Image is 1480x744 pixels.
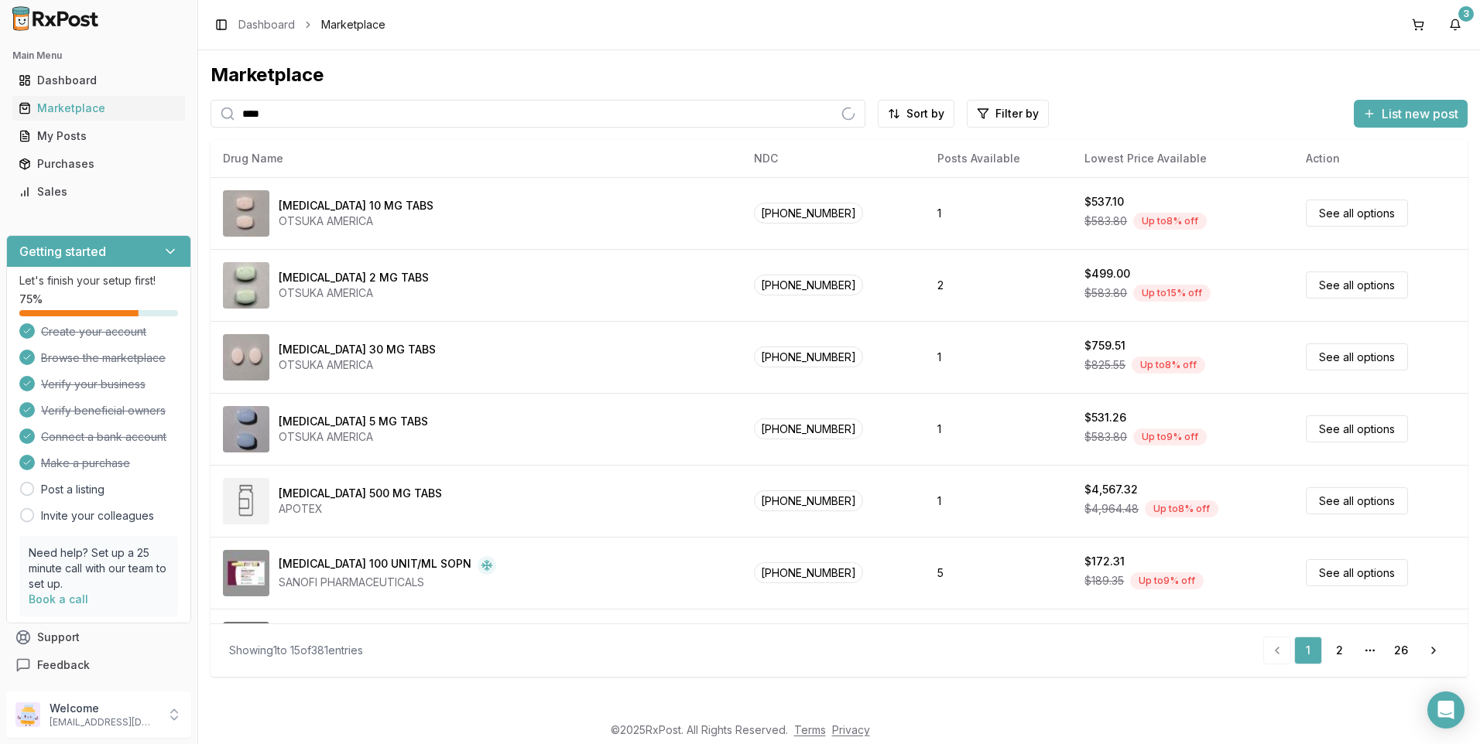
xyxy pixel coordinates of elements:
a: 2 [1325,636,1353,664]
span: [PHONE_NUMBER] [754,418,863,439]
div: [MEDICAL_DATA] 30 MG TABS [279,342,436,357]
div: Open Intercom Messenger [1427,691,1465,729]
div: Purchases [19,156,179,172]
button: Sales [6,179,191,204]
button: My Posts [6,124,191,148]
span: Filter by [995,106,1039,121]
span: Browse the marketplace [41,350,166,366]
td: 1 [925,321,1072,393]
img: Abiraterone Acetate 500 MG TABS [223,478,269,524]
th: Lowest Price Available [1072,140,1293,177]
a: Invite your colleagues [41,508,154,524]
div: Sales [19,184,179,200]
img: Abilify 30 MG TABS [223,334,269,381]
p: Need help? Set up a 25 minute call with our team to set up. [29,545,169,592]
span: [PHONE_NUMBER] [754,562,863,583]
button: Purchases [6,152,191,176]
div: Dashboard [19,73,179,88]
button: Support [6,623,191,651]
div: Up to 15 % off [1133,285,1211,302]
td: 2 [925,249,1072,321]
a: List new post [1354,108,1468,123]
span: $189.35 [1084,573,1124,589]
th: NDC [742,140,925,177]
td: 1 [925,393,1072,465]
div: Showing 1 to 15 of 381 entries [229,643,363,658]
button: Feedback [6,651,191,679]
span: Marketplace [321,17,385,32]
div: Up to 9 % off [1133,428,1207,445]
span: Connect a bank account [41,429,166,445]
span: Feedback [37,657,90,673]
div: Marketplace [211,63,1468,87]
span: Sort by [906,106,944,121]
a: Sales [12,178,185,206]
a: Privacy [832,723,870,736]
div: $499.00 [1084,266,1130,282]
p: [EMAIL_ADDRESS][DOMAIN_NAME] [50,716,157,729]
div: [MEDICAL_DATA] 2 MG TABS [279,270,429,285]
img: Afrezza 4 UNIT POWD [223,622,269,668]
div: OTSUKA AMERICA [279,213,433,229]
span: $825.55 [1084,357,1125,373]
button: Sort by [878,100,954,128]
div: Marketplace [19,101,179,116]
span: [PHONE_NUMBER] [754,275,863,295]
div: OTSUKA AMERICA [279,285,429,301]
a: See all options [1306,559,1408,586]
a: See all options [1306,343,1408,370]
img: Abilify 2 MG TABS [223,262,269,309]
a: Dashboard [238,17,295,32]
th: Posts Available [925,140,1072,177]
h2: Main Menu [12,49,185,62]
span: $583.80 [1084,213,1127,229]
a: My Posts [12,122,185,150]
button: Filter by [967,100,1049,128]
div: $172.31 [1084,554,1125,569]
button: Marketplace [6,96,191,121]
td: 2 [925,609,1072,681]
div: SANOFI PHARMACEUTICALS [279,575,496,590]
div: My Posts [19,128,179,144]
span: $583.80 [1084,285,1127,301]
a: See all options [1306,200,1408,227]
a: Book a call [29,592,88,606]
div: $531.26 [1084,410,1126,425]
span: [PHONE_NUMBER] [754,203,863,224]
span: 75 % [19,292,43,307]
span: $583.80 [1084,429,1127,445]
p: Let's finish your setup first! [19,273,178,288]
a: Purchases [12,150,185,178]
div: 3 [1458,6,1474,22]
span: Make a purchase [41,456,130,471]
div: $537.10 [1084,194,1124,210]
span: [PHONE_NUMBER] [754,346,863,367]
img: Abilify 5 MG TABS [223,406,269,452]
th: Action [1293,140,1468,177]
span: List new post [1382,104,1458,123]
a: Dashboard [12,67,185,94]
nav: breadcrumb [238,17,385,32]
button: List new post [1354,100,1468,128]
div: [MEDICAL_DATA] 5 MG TABS [279,414,428,429]
div: OTSUKA AMERICA [279,357,436,373]
a: Terms [794,723,826,736]
div: OTSUKA AMERICA [279,429,428,445]
span: Create your account [41,324,146,340]
h3: Getting started [19,242,106,261]
div: $4,567.32 [1084,482,1138,497]
div: [MEDICAL_DATA] 100 UNIT/ML SOPN [279,556,471,575]
a: See all options [1306,271,1408,299]
td: 1 [925,177,1072,249]
button: 3 [1443,12,1468,37]
a: Post a listing [41,482,104,497]
a: See all options [1306,415,1408,442]
div: Up to 9 % off [1130,572,1204,589]
span: $4,964.48 [1084,501,1139,517]
img: Admelog SoloStar 100 UNIT/ML SOPN [223,550,269,596]
a: See all options [1306,487,1408,514]
td: 5 [925,537,1072,609]
div: [MEDICAL_DATA] 500 MG TABS [279,486,442,501]
div: $759.51 [1084,338,1125,353]
a: Marketplace [12,94,185,122]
